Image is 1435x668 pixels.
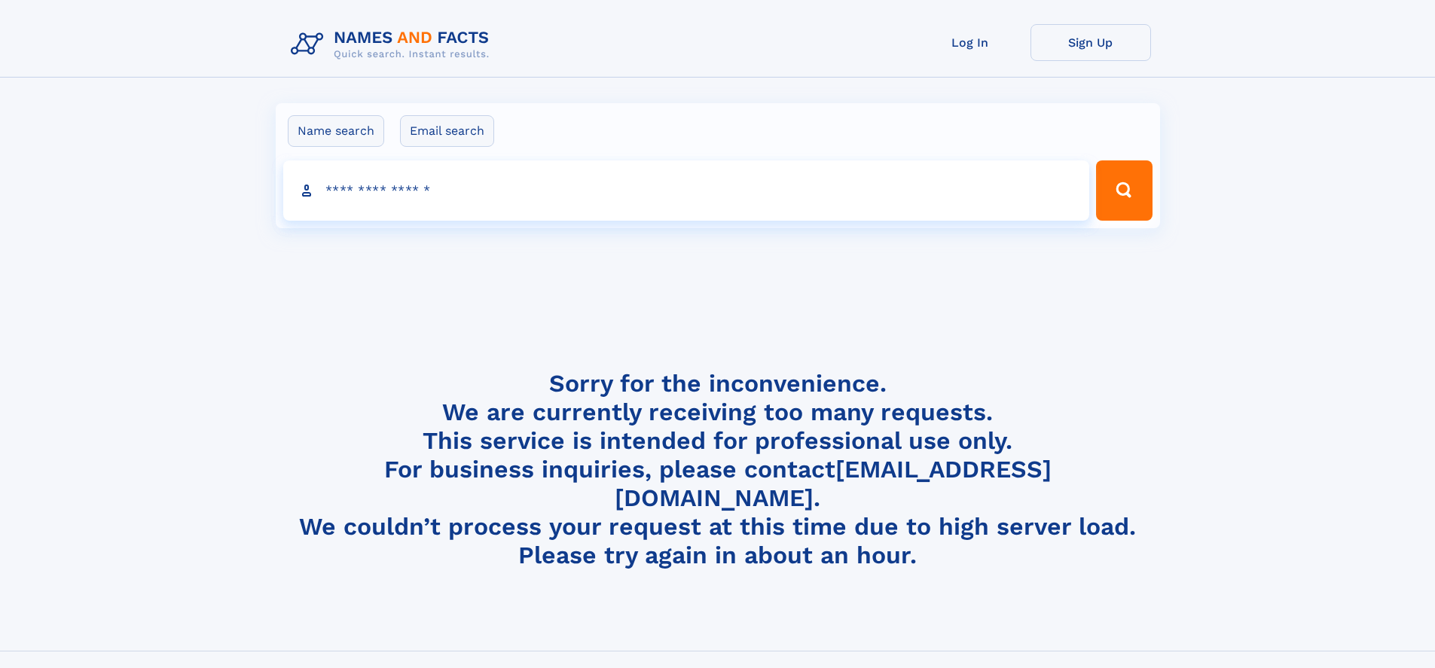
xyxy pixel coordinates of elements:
[615,455,1052,512] a: [EMAIL_ADDRESS][DOMAIN_NAME]
[400,115,494,147] label: Email search
[285,369,1151,570] h4: Sorry for the inconvenience. We are currently receiving too many requests. This service is intend...
[285,24,502,65] img: Logo Names and Facts
[910,24,1030,61] a: Log In
[1096,160,1152,221] button: Search Button
[288,115,384,147] label: Name search
[1030,24,1151,61] a: Sign Up
[283,160,1090,221] input: search input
